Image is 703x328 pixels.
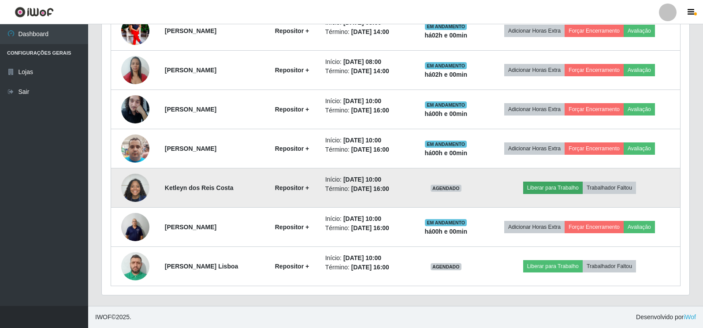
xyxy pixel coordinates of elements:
li: Início: [325,214,408,224]
strong: Repositor + [275,224,309,231]
button: Avaliação [624,142,655,155]
img: 1756687826754.jpeg [121,169,149,206]
strong: [PERSON_NAME] Lisboa [165,263,238,270]
li: Término: [325,224,408,233]
li: Início: [325,136,408,145]
li: Término: [325,27,408,37]
strong: há 02 h e 00 min [424,32,467,39]
span: EM ANDAMENTO [425,23,467,30]
img: 1751311767272.jpeg [121,13,149,48]
span: © 2025 . [95,313,131,322]
button: Liberar para Trabalho [523,182,583,194]
li: Início: [325,97,408,106]
strong: Repositor + [275,106,309,113]
li: Início: [325,175,408,184]
button: Forçar Encerramento [565,142,624,155]
strong: Repositor + [275,67,309,74]
button: Trabalhador Faltou [583,182,636,194]
time: [DATE] 08:00 [343,58,381,65]
strong: há 00 h e 00 min [424,228,467,235]
strong: [PERSON_NAME] [165,67,216,74]
img: CoreUI Logo [15,7,54,18]
strong: [PERSON_NAME] [165,106,216,113]
img: 1753374909353.jpeg [121,51,149,89]
button: Forçar Encerramento [565,64,624,76]
li: Término: [325,106,408,115]
time: [DATE] 10:00 [343,254,381,261]
a: iWof [684,313,696,321]
time: [DATE] 16:00 [351,264,389,271]
time: [DATE] 16:00 [351,107,389,114]
strong: há 00 h e 00 min [424,110,467,117]
time: [DATE] 10:00 [343,176,381,183]
span: EM ANDAMENTO [425,62,467,69]
button: Adicionar Horas Extra [504,64,565,76]
strong: Repositor + [275,184,309,191]
strong: há 02 h e 00 min [424,71,467,78]
button: Adicionar Horas Extra [504,103,565,116]
li: Término: [325,145,408,154]
strong: [PERSON_NAME] [165,224,216,231]
li: Término: [325,67,408,76]
time: [DATE] 16:00 [351,185,389,192]
time: [DATE] 16:00 [351,224,389,231]
li: Término: [325,263,408,272]
span: IWOF [95,313,112,321]
span: EM ANDAMENTO [425,141,467,148]
img: 1754951797627.jpeg [121,208,149,246]
strong: Ketleyn dos Reis Costa [165,184,234,191]
span: AGENDADO [431,263,461,270]
time: [DATE] 14:00 [351,67,389,75]
button: Liberar para Trabalho [523,260,583,272]
span: Desenvolvido por [636,313,696,322]
strong: [PERSON_NAME] [165,27,216,34]
time: [DATE] 14:00 [351,28,389,35]
time: [DATE] 10:00 [343,215,381,222]
strong: [PERSON_NAME] [165,145,216,152]
button: Avaliação [624,25,655,37]
strong: há 00 h e 00 min [424,149,467,157]
li: Início: [325,253,408,263]
button: Adicionar Horas Extra [504,25,565,37]
time: [DATE] 10:00 [343,137,381,144]
button: Avaliação [624,221,655,233]
button: Adicionar Horas Extra [504,221,565,233]
button: Avaliação [624,103,655,116]
button: Trabalhador Faltou [583,260,636,272]
time: [DATE] 16:00 [351,146,389,153]
span: AGENDADO [431,185,461,192]
span: EM ANDAMENTO [425,101,467,108]
img: 1747575211019.jpeg [121,90,149,128]
button: Avaliação [624,64,655,76]
time: [DATE] 10:00 [343,97,381,104]
button: Forçar Encerramento [565,25,624,37]
button: Forçar Encerramento [565,103,624,116]
li: Término: [325,184,408,194]
strong: Repositor + [275,263,309,270]
strong: Repositor + [275,27,309,34]
button: Adicionar Horas Extra [504,142,565,155]
li: Início: [325,57,408,67]
span: EM ANDAMENTO [425,219,467,226]
img: 1748357803903.jpeg [121,130,149,167]
button: Forçar Encerramento [565,221,624,233]
strong: Repositor + [275,145,309,152]
img: 1756517330886.jpeg [121,247,149,285]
